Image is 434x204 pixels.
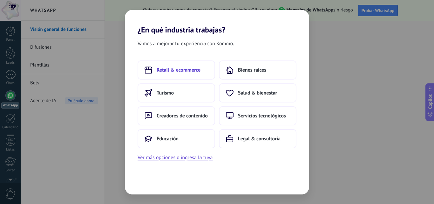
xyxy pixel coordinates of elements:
[238,90,277,96] span: Salud & bienestar
[219,83,296,102] button: Salud & bienestar
[157,136,179,142] span: Educación
[125,10,309,34] h2: ¿En qué industria trabajas?
[238,136,281,142] span: Legal & consultoría
[157,67,200,73] span: Retail & ecommerce
[138,60,215,80] button: Retail & ecommerce
[219,106,296,125] button: Servicios tecnológicos
[219,129,296,148] button: Legal & consultoría
[157,113,208,119] span: Creadores de contenido
[138,129,215,148] button: Educación
[238,67,266,73] span: Bienes raíces
[138,106,215,125] button: Creadores de contenido
[157,90,174,96] span: Turismo
[238,113,286,119] span: Servicios tecnológicos
[138,153,213,162] button: Ver más opciones o ingresa la tuya
[138,39,234,48] span: Vamos a mejorar tu experiencia con Kommo.
[219,60,296,80] button: Bienes raíces
[138,83,215,102] button: Turismo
